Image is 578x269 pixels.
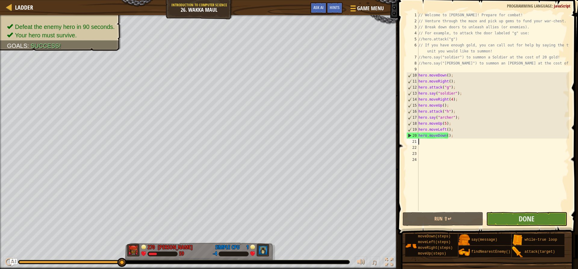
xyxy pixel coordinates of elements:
div: 6 [406,42,418,54]
div: [PERSON_NAME] [158,243,193,251]
div: 13 [407,90,418,96]
li: Your hero must survive. [7,31,115,39]
div: 4 [406,30,418,36]
div: 19 [407,127,418,133]
span: Programming language [507,3,552,9]
img: portrait.png [405,240,417,252]
div: 7 [406,54,418,60]
span: moveRight(steps) [418,246,453,250]
span: ♫ [371,258,377,267]
button: Done [486,212,567,226]
a: Ladder [12,3,33,11]
div: 24 [406,157,418,163]
span: Done [519,214,534,224]
button: Ctrl + P: Play [3,257,15,269]
div: 5 [406,36,418,42]
button: Game Menu [346,2,387,17]
button: Run ⇧↵ [402,212,483,226]
span: Ask AI [313,5,324,10]
div: 59 [179,251,184,257]
div: 1 [406,12,418,18]
span: Ladder [15,3,33,11]
li: Defeat the enemy hero in 90 seconds. [7,23,115,31]
span: say(message) [471,238,497,242]
span: : [552,3,554,9]
div: Simple CPU [215,243,240,251]
span: moveUp(steps) [418,252,446,256]
span: attack(target) [525,250,555,254]
span: Hints [330,5,340,10]
div: 21 [406,139,418,145]
div: -4 [213,251,217,257]
span: Your hero must survive. [15,32,77,39]
span: Success! [31,42,61,49]
div: 270 [148,243,155,249]
div: 14 [407,96,418,102]
div: 23 [406,151,418,157]
span: JavaScript [554,3,570,9]
div: 20 [407,133,418,139]
span: moveDown(steps) [418,234,451,239]
span: Goals [7,42,27,49]
span: moveLeft(steps) [418,240,451,244]
div: 17 [407,114,418,120]
div: 12 [407,84,418,90]
span: findNearestEnemy() [471,250,511,254]
div: 1 [243,243,249,249]
div: 18 [407,120,418,127]
button: Toggle fullscreen [383,257,395,269]
div: 9 [406,66,418,72]
img: portrait.png [512,234,523,246]
img: thang_avatar_frame.png [256,244,269,256]
div: 22 [406,145,418,151]
img: portrait.png [512,246,523,258]
span: Defeat the enemy hero in 90 seconds. [15,23,115,30]
img: portrait.png [458,234,470,246]
div: 10 [407,72,418,78]
img: portrait.png [458,246,470,258]
button: ♫ [370,257,380,269]
div: 8 [406,60,418,66]
button: Ask AI [10,259,17,266]
span: while-true loop [525,238,557,242]
button: Adjust volume [355,257,367,269]
div: 2 [406,18,418,24]
div: 3 [406,24,418,30]
button: Ask AI [310,2,327,14]
div: 11 [407,78,418,84]
div: 16 [407,108,418,114]
span: : [27,42,31,49]
div: 15 [407,102,418,108]
img: thang_avatar_frame.png [127,244,140,256]
span: Game Menu [357,5,384,12]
